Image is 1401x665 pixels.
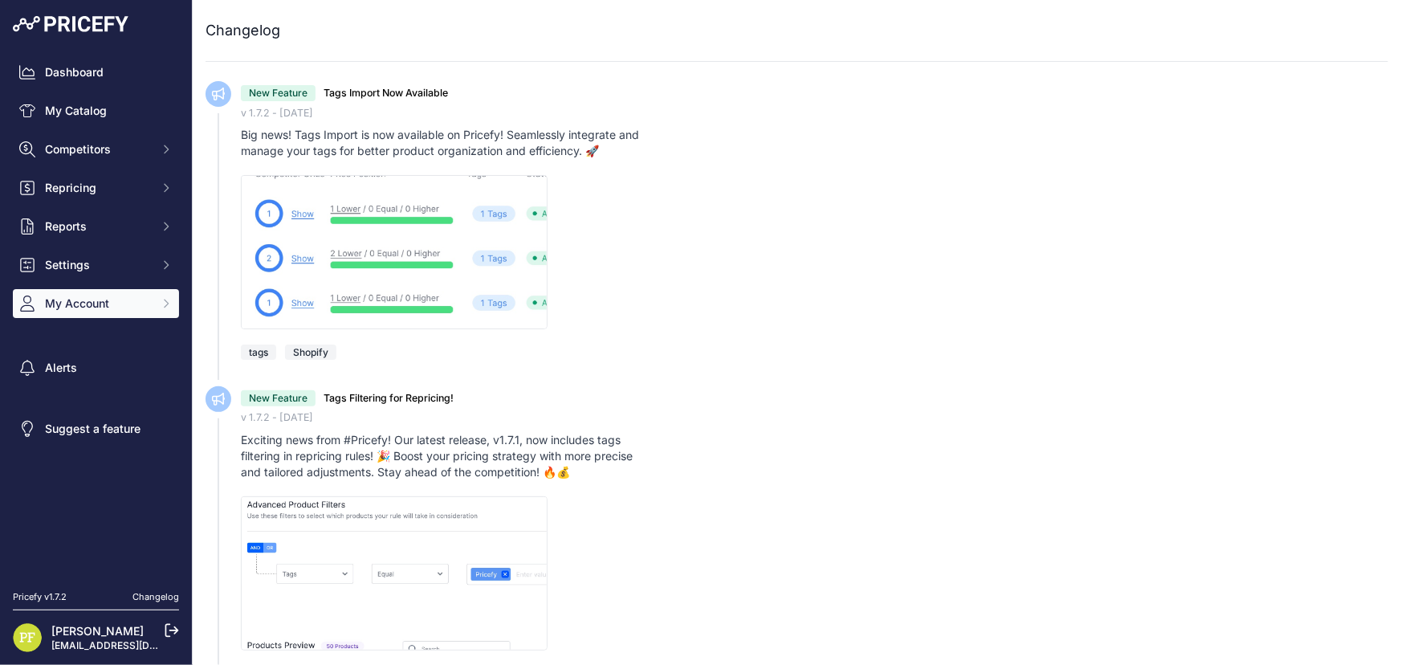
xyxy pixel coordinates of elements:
a: Alerts [13,353,179,382]
span: Competitors [45,141,150,157]
span: Reports [45,218,150,235]
a: My Catalog [13,96,179,125]
img: Pricefy Logo [13,16,128,32]
div: Exciting news from #Pricefy! Our latest release, v1.7.1, now includes tags filtering in repricing... [241,432,652,480]
span: Settings [45,257,150,273]
h2: Changelog [206,19,280,42]
h3: Tags Import Now Available [324,86,448,101]
button: My Account [13,289,179,318]
button: Competitors [13,135,179,164]
span: My Account [45,296,150,312]
span: Shopify [285,345,336,360]
div: v 1.7.2 - [DATE] [241,410,1388,426]
span: tags [241,345,276,360]
div: New Feature [241,85,316,101]
a: Suggest a feature [13,414,179,443]
span: Repricing [45,180,150,196]
a: [EMAIL_ADDRESS][DOMAIN_NAME] [51,639,219,651]
nav: Sidebar [13,58,179,571]
h3: Tags Filtering for Repricing! [324,391,454,406]
button: Settings [13,251,179,279]
a: Changelog [132,591,179,602]
button: Repricing [13,173,179,202]
button: Reports [13,212,179,241]
div: Pricefy v1.7.2 [13,590,67,604]
a: [PERSON_NAME] [51,624,144,638]
div: New Feature [241,390,316,406]
a: Dashboard [13,58,179,87]
div: Big news! Tags Import is now available on Pricefy! Seamlessly integrate and manage your tags for ... [241,127,652,159]
div: v 1.7.2 - [DATE] [241,106,1388,121]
